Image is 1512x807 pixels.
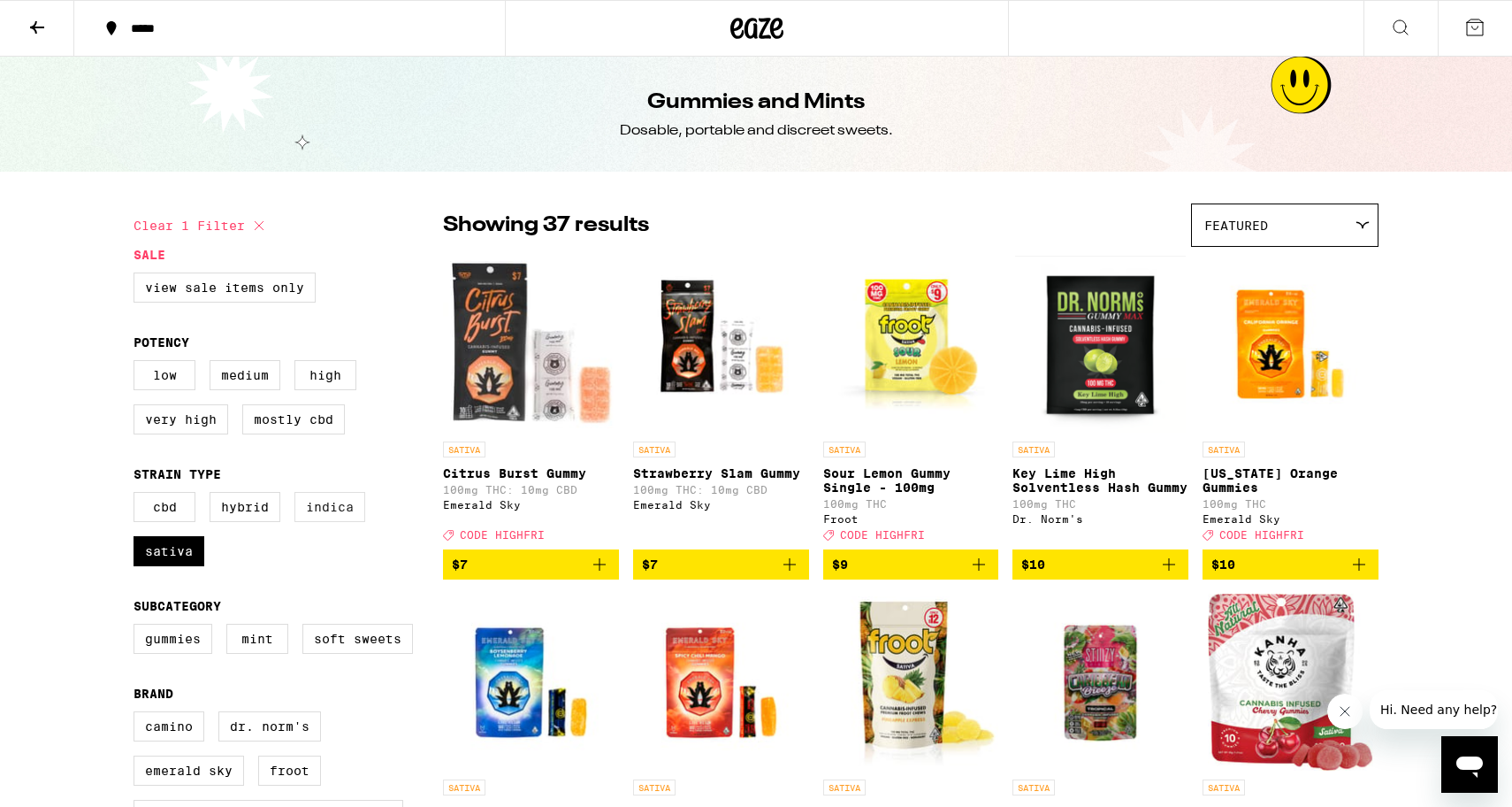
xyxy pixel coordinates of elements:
p: SATIVA [823,780,866,795]
p: Key Lime High Solventless Hash Gummy [1012,466,1188,495]
img: Emerald Sky - Strawberry Slam Gummy [633,256,809,433]
p: [US_STATE] Orange Gummies [1203,466,1378,495]
p: Strawberry Slam Gummy [633,466,809,480]
div: Dosable, portable and discreet sweets. [620,121,893,141]
button: Add to bag [823,550,999,580]
p: Sour Lemon Gummy Single - 100mg [823,466,999,495]
button: Add to bag [443,550,619,580]
label: High [294,360,356,390]
img: Froot - Sour Lemon Gummy Single - 100mg [823,256,999,433]
label: Sativa [134,536,204,566]
p: SATIVA [633,442,676,457]
div: Emerald Sky [633,499,809,511]
label: Soft Sweets [302,624,413,654]
a: Open page for Strawberry Slam Gummy from Emerald Sky [633,256,809,550]
label: CBD [134,492,195,522]
button: Add to bag [1203,550,1378,580]
a: Open page for Key Lime High Solventless Hash Gummy from Dr. Norm's [1012,256,1188,550]
span: $7 [642,557,658,572]
img: Dr. Norm's - Key Lime High Solventless Hash Gummy [1015,256,1186,433]
span: Featured [1204,219,1268,233]
p: Showing 37 results [443,211,649,241]
label: Very High [134,404,228,434]
a: Open page for Citrus Burst Gummy from Emerald Sky [443,256,619,550]
img: Emerald Sky - Boysenberry Lemonade Live Resin Gummies [443,594,619,771]
div: Emerald Sky [443,499,619,511]
p: SATIVA [633,780,676,795]
p: 100mg THC [1203,498,1378,510]
iframe: Button to launch messaging window [1441,736,1498,793]
legend: Subcategory [134,599,221,613]
p: 100mg THC: 10mg CBD [633,484,809,496]
button: Add to bag [1012,550,1188,580]
img: Emerald Sky - Spicy Chili Mango Live Resin Gummies [633,594,809,771]
p: SATIVA [823,442,866,457]
div: Dr. Norm's [1012,513,1188,525]
label: Low [134,360,195,390]
label: View Sale Items Only [134,273,316,303]
button: Add to bag [633,550,809,580]
p: SATIVA [443,780,485,795]
span: $10 [1211,557,1235,572]
legend: Strain Type [134,467,221,481]
a: Open page for Sour Lemon Gummy Single - 100mg from Froot [823,256,999,550]
legend: Potency [134,335,189,350]
span: CODE HIGHFRI [460,529,545,541]
span: $9 [832,557,848,572]
h1: Gummies and Mints [647,88,865,118]
label: Camino [134,711,204,742]
label: Froot [258,756,321,786]
iframe: Close message [1327,694,1363,729]
label: Mostly CBD [242,404,345,434]
img: Froot - Pineapple Express Gummies [823,594,999,771]
label: Medium [210,360,280,390]
img: Kanha - Cherry Gummies [1208,594,1373,771]
div: Froot [823,513,999,525]
img: Emerald Sky - California Orange Gummies [1203,256,1378,433]
p: SATIVA [1012,442,1055,457]
label: Emerald Sky [134,756,244,786]
p: SATIVA [1012,780,1055,795]
p: 100mg THC [823,498,999,510]
a: Open page for California Orange Gummies from Emerald Sky [1203,256,1378,550]
label: Dr. Norm's [218,711,321,742]
button: Clear 1 filter [134,204,270,248]
p: SATIVA [1203,780,1245,795]
label: Indica [294,492,365,522]
legend: Sale [134,248,165,262]
p: 100mg THC [1012,498,1188,510]
span: CODE HIGHFRI [840,529,925,541]
p: SATIVA [1203,442,1245,457]
legend: Brand [134,687,173,701]
label: Hybrid [210,492,280,522]
p: Citrus Burst Gummy [443,466,619,480]
img: STIIIZY - Tropical Caribbean Breeze Gummies [1012,594,1188,771]
span: CODE HIGHFRI [1219,529,1304,541]
label: Mint [226,624,288,654]
span: $7 [452,557,468,572]
img: Emerald Sky - Citrus Burst Gummy [443,256,619,433]
label: Gummies [134,624,212,654]
span: $10 [1021,557,1045,572]
iframe: Message from company [1370,690,1498,729]
div: Emerald Sky [1203,513,1378,525]
p: SATIVA [443,442,485,457]
p: 100mg THC: 10mg CBD [443,484,619,496]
